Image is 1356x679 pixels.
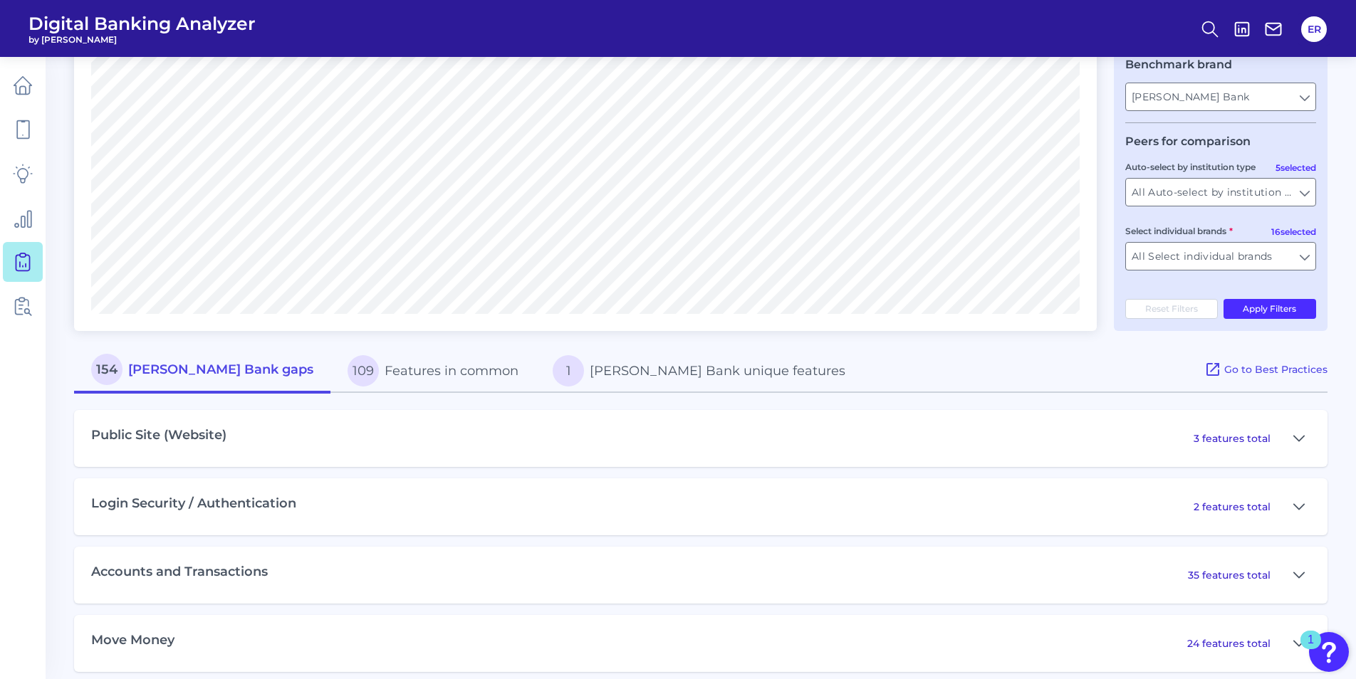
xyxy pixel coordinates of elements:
span: 154 [91,354,122,385]
span: 1 [553,355,584,386]
button: Apply Filters [1224,299,1317,319]
button: ER [1301,16,1327,42]
h3: Login Security / Authentication [91,496,296,512]
p: 35 features total [1188,569,1271,581]
p: 24 features total [1187,637,1271,650]
button: 154[PERSON_NAME] Bank gaps [74,348,330,394]
h3: Move Money [91,633,174,648]
label: Auto-select by institution type [1125,162,1256,172]
span: Digital Banking Analyzer [28,13,256,34]
div: 1 [1308,640,1314,658]
button: Open Resource Center, 1 new notification [1309,632,1349,672]
legend: Peers for comparison [1125,135,1251,148]
h3: Public Site (Website) [91,428,226,443]
button: 109Features in common [330,348,536,394]
span: Go to Best Practices [1224,363,1328,376]
label: Select individual brands [1125,226,1233,236]
a: Go to Best Practices [1204,348,1328,393]
h3: Accounts and Transactions [91,564,268,580]
span: 109 [348,355,379,386]
p: 2 features total [1194,500,1271,513]
button: Reset Filters [1125,299,1218,319]
button: 1[PERSON_NAME] Bank unique features [536,348,862,394]
span: by [PERSON_NAME] [28,34,256,45]
legend: Benchmark brand [1125,58,1232,71]
p: 3 features total [1194,432,1271,445]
